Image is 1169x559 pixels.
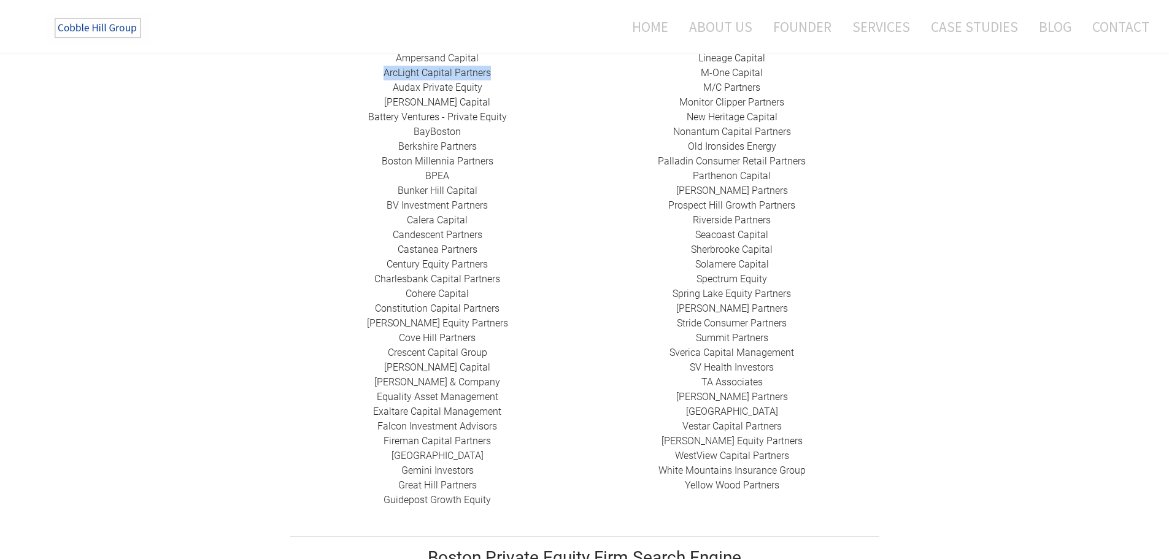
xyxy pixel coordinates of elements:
[922,10,1027,43] a: Case Studies
[387,199,488,211] a: BV Investment Partners
[690,361,774,373] a: SV Health Investors
[662,435,803,447] a: [PERSON_NAME] Equity Partners
[396,52,479,64] a: ​Ampersand Capital
[414,126,461,137] a: BayBoston
[368,111,507,123] a: Battery Ventures - Private Equity
[669,347,794,358] a: Sverica Capital Management
[392,450,484,461] a: ​[GEOGRAPHIC_DATA]
[695,258,769,270] a: Solamere Capital
[696,273,767,285] a: Spectrum Equity
[1030,10,1081,43] a: Blog
[384,96,490,108] a: [PERSON_NAME] Capital
[764,10,841,43] a: Founder
[677,317,787,329] a: Stride Consumer Partners
[658,155,806,167] a: Palladin Consumer Retail Partners
[384,67,491,79] a: ​ArcLight Capital Partners
[375,303,500,314] a: Constitution Capital Partners
[696,332,768,344] a: Summit Partners
[382,155,493,167] a: Boston Millennia Partners
[693,170,771,182] a: ​Parthenon Capital
[407,214,468,226] a: Calera Capital
[384,494,491,506] a: Guidepost Growth Equity
[373,406,501,417] a: ​Exaltare Capital Management
[398,244,477,255] a: ​Castanea Partners
[701,67,763,79] a: M-One Capital
[377,391,498,403] a: ​Equality Asset Management
[673,288,791,299] a: Spring Lake Equity Partners
[399,332,476,344] a: Cove Hill Partners
[673,126,791,137] a: Nonantum Capital Partners
[687,111,777,123] a: New Heritage Capital
[374,273,500,285] a: Charlesbank Capital Partners
[377,420,497,432] a: ​Falcon Investment Advisors
[398,141,477,152] a: Berkshire Partners
[693,214,771,226] a: Riverside Partners
[695,229,768,241] a: Seacoast Capital
[614,10,677,43] a: Home
[401,465,474,476] a: Gemini Investors
[679,96,784,108] a: ​Monitor Clipper Partners
[374,376,500,388] a: [PERSON_NAME] & Company
[658,465,806,476] a: White Mountains Insurance Group
[701,376,763,388] a: ​TA Associates
[47,13,151,44] img: The Cobble Hill Group LLC
[1083,10,1149,43] a: Contact
[675,450,789,461] a: ​WestView Capital Partners
[676,303,788,314] a: [PERSON_NAME] Partners
[685,479,779,491] a: Yellow Wood Partners
[384,361,490,373] a: [PERSON_NAME] Capital
[682,420,782,432] a: ​Vestar Capital Partners
[680,10,762,43] a: About Us
[388,347,487,358] a: ​Crescent Capital Group
[393,82,482,93] a: Audax Private Equity
[393,229,482,241] a: Candescent Partners
[398,185,477,196] a: ​Bunker Hill Capital
[703,82,760,93] a: ​M/C Partners
[676,185,788,196] a: ​[PERSON_NAME] Partners
[668,199,795,211] a: Prospect Hill Growth Partners
[698,52,765,64] a: Lineage Capital
[384,435,491,447] a: Fireman Capital Partners
[387,258,488,270] a: ​Century Equity Partners
[691,244,773,255] a: ​Sherbrooke Capital​
[688,141,776,152] a: ​Old Ironsides Energy
[686,406,778,417] a: ​[GEOGRAPHIC_DATA]
[676,391,788,403] a: [PERSON_NAME] Partners
[843,10,919,43] a: Services
[425,170,449,182] a: BPEA
[367,317,508,329] a: ​[PERSON_NAME] Equity Partners
[406,288,469,299] a: Cohere Capital
[398,479,477,491] a: Great Hill Partners​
